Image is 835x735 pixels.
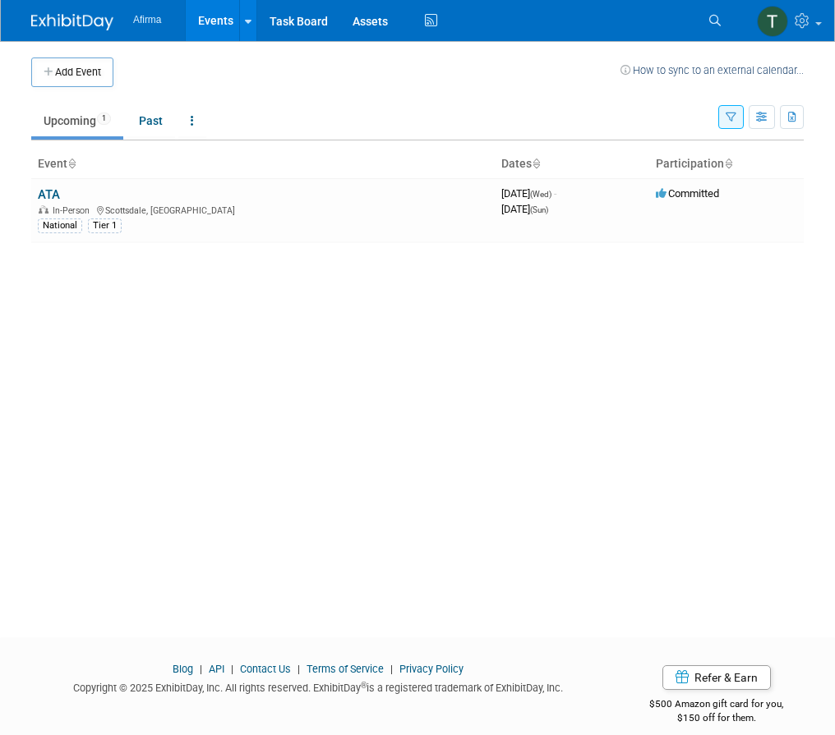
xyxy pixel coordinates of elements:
span: | [293,663,304,675]
th: Event [31,150,495,178]
a: Sort by Participation Type [724,157,732,170]
a: Contact Us [240,663,291,675]
div: Copyright © 2025 ExhibitDay, Inc. All rights reserved. ExhibitDay is a registered trademark of Ex... [31,677,605,696]
div: $500 Amazon gift card for you, [630,687,805,724]
div: National [38,218,82,233]
span: Afirma [133,14,161,25]
img: ExhibitDay [31,14,113,30]
div: Tier 1 [88,218,122,233]
img: Taylor Cavazos [757,6,788,37]
span: | [227,663,238,675]
a: API [209,663,224,675]
a: Terms of Service [307,663,384,675]
button: Add Event [31,57,113,87]
span: Committed [656,187,719,200]
a: Sort by Start Date [532,157,540,170]
a: Refer & Earn [662,665,771,690]
a: Blog [173,663,193,675]
span: | [196,663,206,675]
div: $150 off for them. [630,711,805,725]
a: Sort by Event Name [67,157,76,170]
span: | [386,663,397,675]
th: Participation [649,150,804,178]
span: (Sun) [530,205,548,214]
div: Scottsdale, [GEOGRAPHIC_DATA] [38,203,488,216]
span: [DATE] [501,187,556,200]
a: How to sync to an external calendar... [620,64,804,76]
a: ATA [38,187,60,202]
img: In-Person Event [39,205,48,214]
sup: ® [361,681,367,690]
a: Privacy Policy [399,663,464,675]
span: - [554,187,556,200]
th: Dates [495,150,649,178]
span: 1 [97,113,111,125]
span: (Wed) [530,190,551,199]
a: Past [127,105,175,136]
span: [DATE] [501,203,548,215]
a: Upcoming1 [31,105,123,136]
span: In-Person [53,205,95,216]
